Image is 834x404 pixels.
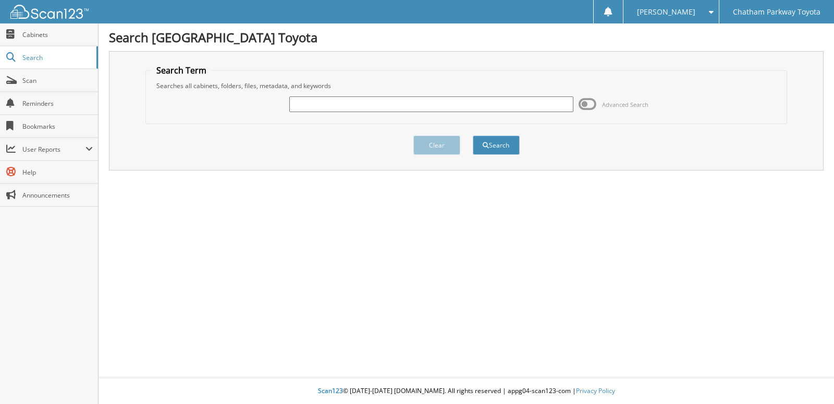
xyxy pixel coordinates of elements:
[22,191,93,200] span: Announcements
[576,386,615,395] a: Privacy Policy
[413,136,460,155] button: Clear
[473,136,520,155] button: Search
[151,81,782,90] div: Searches all cabinets, folders, files, metadata, and keywords
[637,9,695,15] span: [PERSON_NAME]
[151,65,212,76] legend: Search Term
[318,386,343,395] span: Scan123
[22,168,93,177] span: Help
[22,30,93,39] span: Cabinets
[733,9,820,15] span: Chatham Parkway Toyota
[22,53,91,62] span: Search
[99,378,834,404] div: © [DATE]-[DATE] [DOMAIN_NAME]. All rights reserved | appg04-scan123-com |
[602,101,648,108] span: Advanced Search
[22,145,85,154] span: User Reports
[22,99,93,108] span: Reminders
[22,76,93,85] span: Scan
[109,29,824,46] h1: Search [GEOGRAPHIC_DATA] Toyota
[10,5,89,19] img: scan123-logo-white.svg
[22,122,93,131] span: Bookmarks
[782,354,834,404] iframe: Chat Widget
